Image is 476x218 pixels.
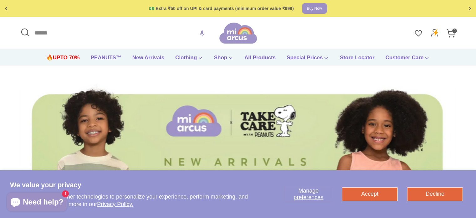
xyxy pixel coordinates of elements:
h2: We value your privacy [10,180,262,190]
a: 🔥UPTO 70% [42,54,84,66]
a: Buy Now [302,3,327,14]
span: Manage preferences [294,188,323,201]
p: We use cookies and other technologies to personalize your experience, perform marketing, and coll... [10,193,262,208]
a: Store Locator [335,54,379,66]
a: 0 [445,27,457,40]
a: Special Prices [282,54,334,66]
div: 💵 Extra ₹50 off on UPI & card payments (minimum order value ₹999) [149,6,294,11]
a: Shop [209,54,238,66]
a: PEANUTS™ [86,54,126,66]
button: Manage preferences [284,187,333,201]
inbox-online-store-chat: Shopify online store chat [5,193,69,213]
div: Activate voice search [194,26,210,40]
img: miarcus-logo [219,22,257,45]
a: Clothing [171,54,208,66]
span: 0 [452,28,457,34]
button: Accept [342,187,398,201]
a: Privacy Policy. [97,201,133,207]
a: Customer Care [381,54,435,66]
a: All Products [240,54,280,66]
a: New Arrivals [128,54,169,66]
button: Decline [407,187,463,201]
